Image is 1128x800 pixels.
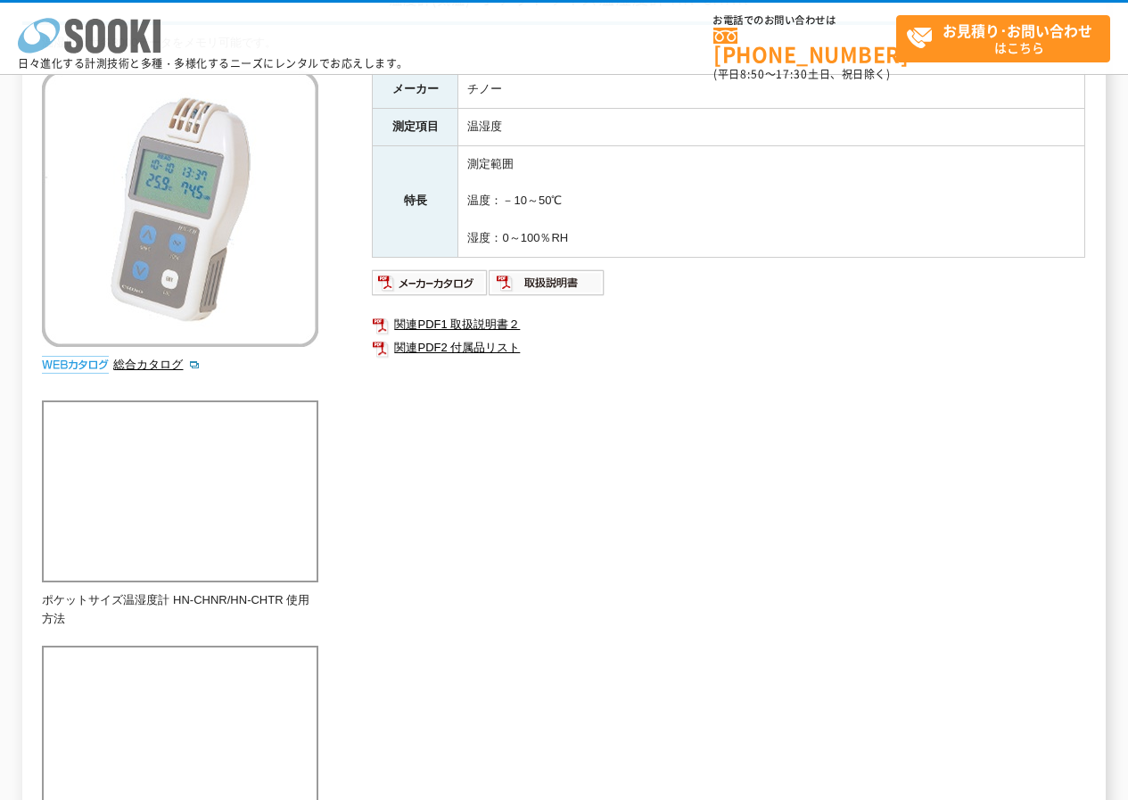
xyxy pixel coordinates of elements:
[42,70,318,347] img: ポケットサイズ温湿度計 HN-CHNR
[373,108,458,145] th: 測定項目
[372,313,1085,336] a: 関連PDF1 取扱説明書２
[18,58,408,69] p: 日々進化する計測技術と多種・多様化するニーズにレンタルでお応えします。
[943,20,1092,41] strong: お見積り･お問い合わせ
[372,336,1085,359] a: 関連PDF2 付属品リスト
[713,66,890,82] span: (平日 ～ 土日、祝日除く)
[713,28,896,64] a: [PHONE_NUMBER]
[906,16,1109,61] span: はこちら
[458,71,1085,109] td: チノー
[458,145,1085,257] td: 測定範囲 温度：－10～50℃ 湿度：0～100％RH
[489,280,605,293] a: 取扱説明書
[372,280,489,293] a: メーカーカタログ
[113,358,201,371] a: 総合カタログ
[713,15,896,26] span: お電話でのお問い合わせは
[372,268,489,297] img: メーカーカタログ
[42,356,109,374] img: webカタログ
[489,268,605,297] img: 取扱説明書
[896,15,1110,62] a: お見積り･お問い合わせはこちら
[373,145,458,257] th: 特長
[373,71,458,109] th: メーカー
[458,108,1085,145] td: 温湿度
[776,66,808,82] span: 17:30
[42,591,318,629] p: ポケットサイズ温湿度計 HN-CHNR/HN-CHTR 使用方法
[740,66,765,82] span: 8:50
